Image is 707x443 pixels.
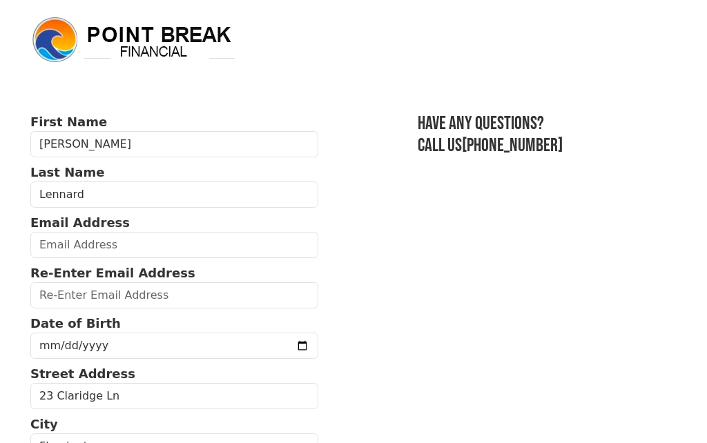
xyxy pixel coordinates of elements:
a: [PHONE_NUMBER] [462,135,563,157]
input: Re-Enter Email Address [30,282,318,308]
strong: Street Address [30,366,135,381]
strong: Re-Enter Email Address [30,266,195,280]
h3: Have any questions? [418,112,677,135]
input: First Name [30,131,318,157]
strong: City [30,417,58,431]
input: Last Name [30,181,318,208]
strong: Last Name [30,165,104,179]
strong: Date of Birth [30,316,121,331]
strong: Email Address [30,215,130,230]
img: logo.png [30,15,238,65]
strong: First Name [30,115,107,129]
input: Email Address [30,232,318,258]
h3: Call us [418,135,677,157]
input: Street Address [30,383,318,409]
